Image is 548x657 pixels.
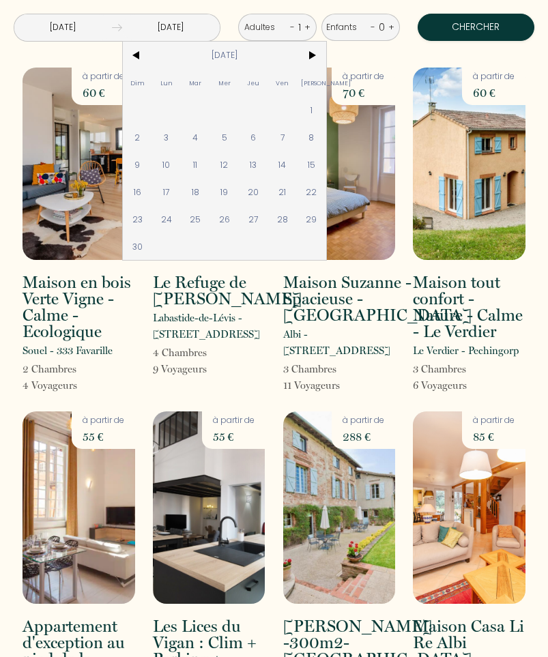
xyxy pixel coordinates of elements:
[388,20,394,33] a: +
[210,69,239,96] span: Mer
[23,342,113,359] p: Souel - 333 Favarille
[83,427,124,446] p: 55 €
[304,20,311,33] a: +
[413,618,525,651] h2: Maison Casa Li Re Albi
[336,379,340,392] span: s
[181,178,210,205] span: 18
[473,414,515,427] p: à partir de
[283,326,396,359] p: Albi - [STREET_ADDRESS]
[297,69,326,96] span: [PERSON_NAME]
[210,205,239,233] span: 26
[14,14,112,41] input: Arrivée
[123,233,152,260] span: 30
[210,151,239,178] span: 12
[268,151,298,178] span: 14
[283,361,340,377] p: 3 Chambre
[326,21,362,34] div: Enfants
[239,151,268,178] span: 13
[268,69,298,96] span: Ven
[152,151,181,178] span: 10
[375,16,388,38] div: 0
[152,69,181,96] span: Lun
[123,205,152,233] span: 23
[297,42,326,69] span: >
[23,274,135,340] h2: Maison en bois Verte Vigne - Calme - Ecologique
[290,20,295,33] a: -
[152,205,181,233] span: 24
[123,178,152,205] span: 16
[283,377,340,394] p: 11 Voyageur
[213,427,255,446] p: 55 €
[181,69,210,96] span: Mar
[418,14,534,41] button: Chercher
[181,151,210,178] span: 11
[343,83,384,102] p: 70 €
[295,16,304,38] div: 1
[123,69,152,96] span: Dim
[371,20,375,33] a: -
[413,342,519,359] p: Le Verdier - Pechingorp
[23,361,77,377] p: 2 Chambre
[152,42,297,69] span: [DATE]
[23,411,135,604] img: rental-image
[153,411,265,604] img: rental-image
[473,427,515,446] p: 85 €
[83,83,124,102] p: 60 €
[112,23,122,33] img: guests
[297,205,326,233] span: 29
[297,151,326,178] span: 15
[181,205,210,233] span: 25
[153,345,207,361] p: 4 Chambre
[283,68,396,260] img: rental-image
[268,178,298,205] span: 21
[123,42,152,69] span: <
[343,70,384,83] p: à partir de
[23,377,77,394] p: 4 Voyageur
[239,205,268,233] span: 27
[463,379,467,392] span: s
[343,427,384,446] p: 288 €
[283,411,396,604] img: rental-image
[73,379,77,392] span: s
[413,361,467,377] p: 3 Chambre
[153,274,302,307] h2: Le Refuge de [PERSON_NAME]
[153,361,207,377] p: 9 Voyageur
[152,178,181,205] span: 17
[203,347,207,359] span: s
[123,123,152,151] span: 2
[213,414,255,427] p: à partir de
[268,123,298,151] span: 7
[83,70,124,83] p: à partir de
[268,205,298,233] span: 28
[122,14,220,41] input: Départ
[203,363,207,375] span: s
[153,310,265,342] p: Labastide-de-Lévis - [STREET_ADDRESS]
[332,363,336,375] span: s
[297,123,326,151] span: 8
[297,96,326,123] span: 1
[297,178,326,205] span: 22
[473,83,515,102] p: 60 €
[343,414,384,427] p: à partir de
[181,123,210,151] span: 4
[123,151,152,178] span: 9
[462,363,466,375] span: s
[244,21,280,34] div: Adultes
[283,274,472,323] h2: Maison Suzanne - Spacieuse - [GEOGRAPHIC_DATA]
[413,411,525,604] img: rental-image
[239,123,268,151] span: 6
[473,70,515,83] p: à partir de
[413,274,525,340] h2: Maison tout confort - Nature - Calme - Le Verdier
[210,123,239,151] span: 5
[72,363,76,375] span: s
[413,377,467,394] p: 6 Voyageur
[239,69,268,96] span: Jeu
[152,123,181,151] span: 3
[210,178,239,205] span: 19
[239,178,268,205] span: 20
[83,414,124,427] p: à partir de
[413,68,525,260] img: rental-image
[23,68,135,260] img: rental-image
